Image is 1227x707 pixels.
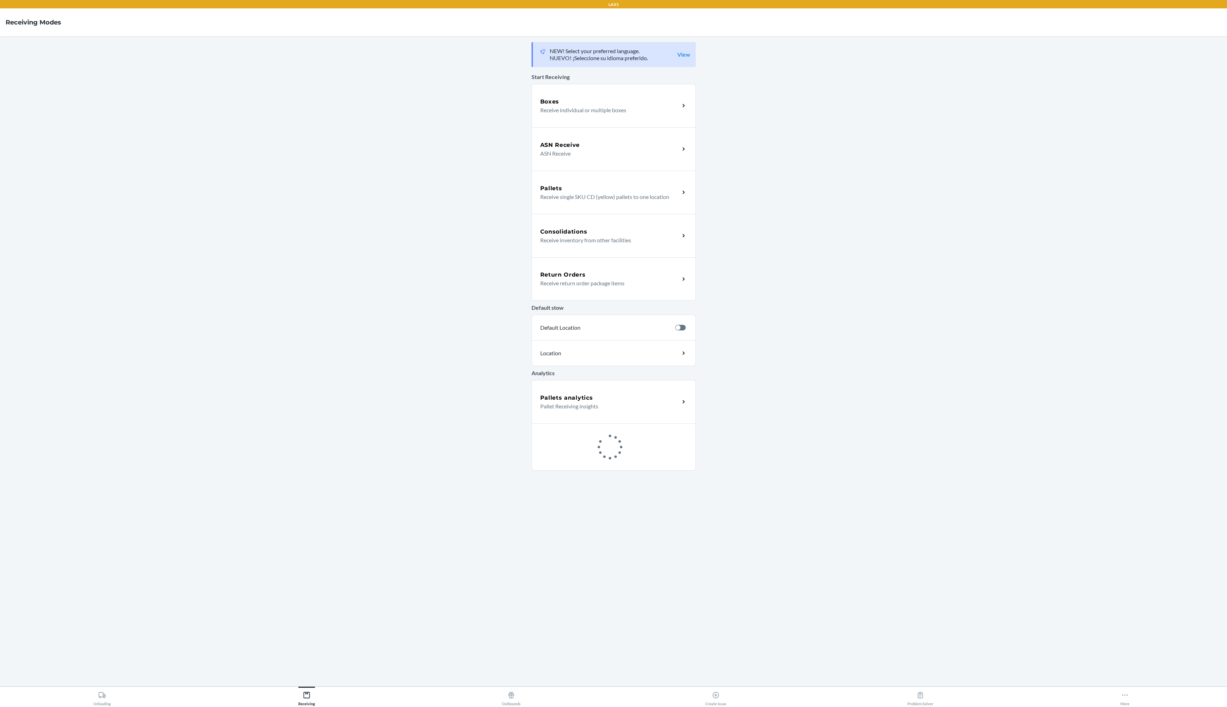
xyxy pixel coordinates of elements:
[532,340,696,366] a: Location
[540,271,586,279] h5: Return Orders
[540,236,674,244] p: Receive inventory from other facilities
[409,687,614,706] button: Outbounds
[532,303,696,312] p: Default stow
[540,98,559,106] h5: Boxes
[532,257,696,301] a: Return OrdersReceive return order package items
[540,141,580,149] h5: ASN Receive
[540,228,587,236] h5: Consolidations
[532,73,696,81] p: Start Receiving
[532,127,696,171] a: ASN ReceiveASN Receive
[613,687,818,706] button: Create Issue
[818,687,1022,706] button: Problem Solver
[550,55,648,62] p: NUEVO! ¡Seleccione su idioma preferido.
[540,323,670,332] p: Default Location
[532,380,696,423] a: Pallets analyticsPallet Receiving insights
[907,688,933,706] div: Problem Solver
[205,687,409,706] button: Receiving
[532,369,696,377] p: Analytics
[1022,687,1227,706] button: More
[6,18,61,27] h4: Receiving Modes
[532,214,696,257] a: ConsolidationsReceive inventory from other facilities
[540,193,674,201] p: Receive single SKU CD (yellow) pallets to one location
[677,51,690,58] a: View
[608,1,619,8] p: LAX1
[540,349,623,357] p: Location
[93,688,111,706] div: Unloading
[532,171,696,214] a: PalletsReceive single SKU CD (yellow) pallets to one location
[540,106,674,114] p: Receive individual or multiple boxes
[540,184,562,193] h5: Pallets
[502,688,521,706] div: Outbounds
[705,688,726,706] div: Create Issue
[550,48,648,55] p: NEW! Select your preferred language.
[532,84,696,127] a: BoxesReceive individual or multiple boxes
[540,149,674,158] p: ASN Receive
[540,394,593,402] h5: Pallets analytics
[298,688,315,706] div: Receiving
[540,402,674,410] p: Pallet Receiving insights
[1120,688,1129,706] div: More
[540,279,674,287] p: Receive return order package items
